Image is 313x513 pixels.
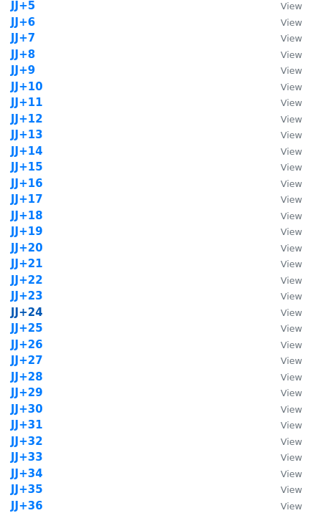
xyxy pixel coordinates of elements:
[11,306,43,319] a: JJ+24
[11,80,43,93] a: JJ+10
[281,420,302,431] small: View
[11,177,43,190] strong: JJ+16
[11,160,43,173] a: JJ+15
[281,340,302,350] small: View
[11,418,43,431] a: JJ+31
[266,145,302,158] a: View
[266,112,302,125] a: View
[11,451,43,464] a: JJ+33
[11,64,35,77] a: JJ+9
[266,274,302,287] a: View
[281,1,302,11] small: View
[11,32,35,44] a: JJ+7
[266,257,302,270] a: View
[266,306,302,319] a: View
[266,354,302,367] a: View
[11,96,43,109] a: JJ+11
[266,128,302,141] a: View
[281,404,302,415] small: View
[266,435,302,448] a: View
[11,193,43,206] a: JJ+17
[11,112,43,125] a: JJ+12
[281,178,302,189] small: View
[11,354,43,367] a: JJ+27
[11,483,43,496] a: JJ+35
[281,130,302,140] small: View
[11,403,43,416] a: JJ+30
[11,16,35,29] a: JJ+6
[11,241,43,254] strong: JJ+20
[281,17,302,28] small: View
[11,257,43,270] a: JJ+21
[266,16,302,29] a: View
[241,444,313,513] iframe: Chat Widget
[281,388,302,398] small: View
[281,194,302,205] small: View
[266,386,302,399] a: View
[281,355,302,366] small: View
[11,338,43,351] a: JJ+26
[266,177,302,190] a: View
[281,259,302,269] small: View
[266,160,302,173] a: View
[281,49,302,60] small: View
[266,403,302,416] a: View
[281,33,302,44] small: View
[281,243,302,254] small: View
[11,322,43,335] a: JJ+25
[281,307,302,318] small: View
[281,65,302,76] small: View
[11,145,43,158] a: JJ+14
[11,370,43,383] a: JJ+28
[11,128,43,141] a: JJ+13
[281,226,302,237] small: View
[266,322,302,335] a: View
[11,48,35,61] strong: JJ+8
[266,418,302,431] a: View
[11,435,43,448] a: JJ+32
[266,241,302,254] a: View
[281,372,302,383] small: View
[281,146,302,157] small: View
[11,209,43,222] a: JJ+18
[11,386,43,399] a: JJ+29
[266,225,302,238] a: View
[281,211,302,221] small: View
[11,499,43,512] a: JJ+36
[266,338,302,351] a: View
[11,289,43,302] a: JJ+23
[266,370,302,383] a: View
[281,114,302,125] small: View
[11,467,43,480] a: JJ+34
[266,193,302,206] a: View
[281,436,302,447] small: View
[266,32,302,44] a: View
[11,225,43,238] a: JJ+19
[11,274,43,287] a: JJ+22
